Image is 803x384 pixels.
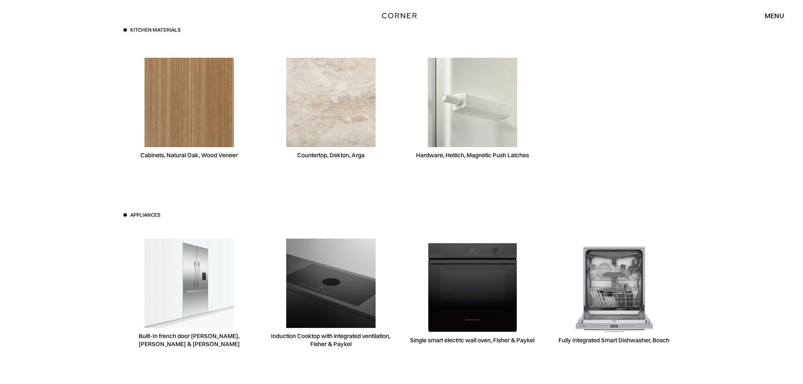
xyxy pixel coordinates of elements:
div: Cabinets, Natural Oak, Wood Veneer [140,151,238,159]
div: Countertop, Dekton, Arga [297,151,365,159]
div: Hardware, Hetiich, Magnetic Push Latches [416,151,529,159]
h3: Appliances [130,212,160,219]
div: Induction Cooktop with integrated ventilation, Fisher & Paykel [265,332,397,348]
div: Single smart electric wall oven, Fisher & Paykel [410,336,534,344]
a: home [373,10,430,21]
div: menu [756,8,784,23]
div: Built-In french door [PERSON_NAME], [PERSON_NAME] & [PERSON_NAME] [124,332,255,348]
div: Fully Integrated Smart Dishwasher, Bosch [559,336,669,344]
div: menu [765,12,784,19]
